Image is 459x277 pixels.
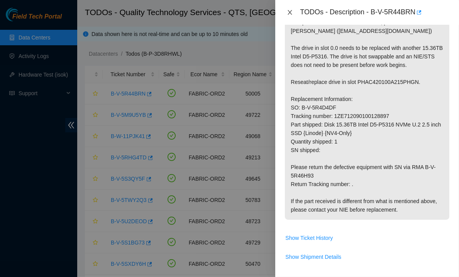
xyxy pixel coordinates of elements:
button: Close [285,9,295,16]
button: Show Ticket History [285,232,333,244]
div: TODOs - Description - B-V-5R44BRN [300,6,450,19]
span: close [287,9,293,15]
button: Show Shipment Details [285,251,342,263]
p: For questions about this maintenance, please contact [PERSON_NAME] ([EMAIL_ADDRESS][DOMAIN_NAME])... [285,12,449,220]
span: Show Ticket History [285,234,333,242]
span: Show Shipment Details [285,253,341,261]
